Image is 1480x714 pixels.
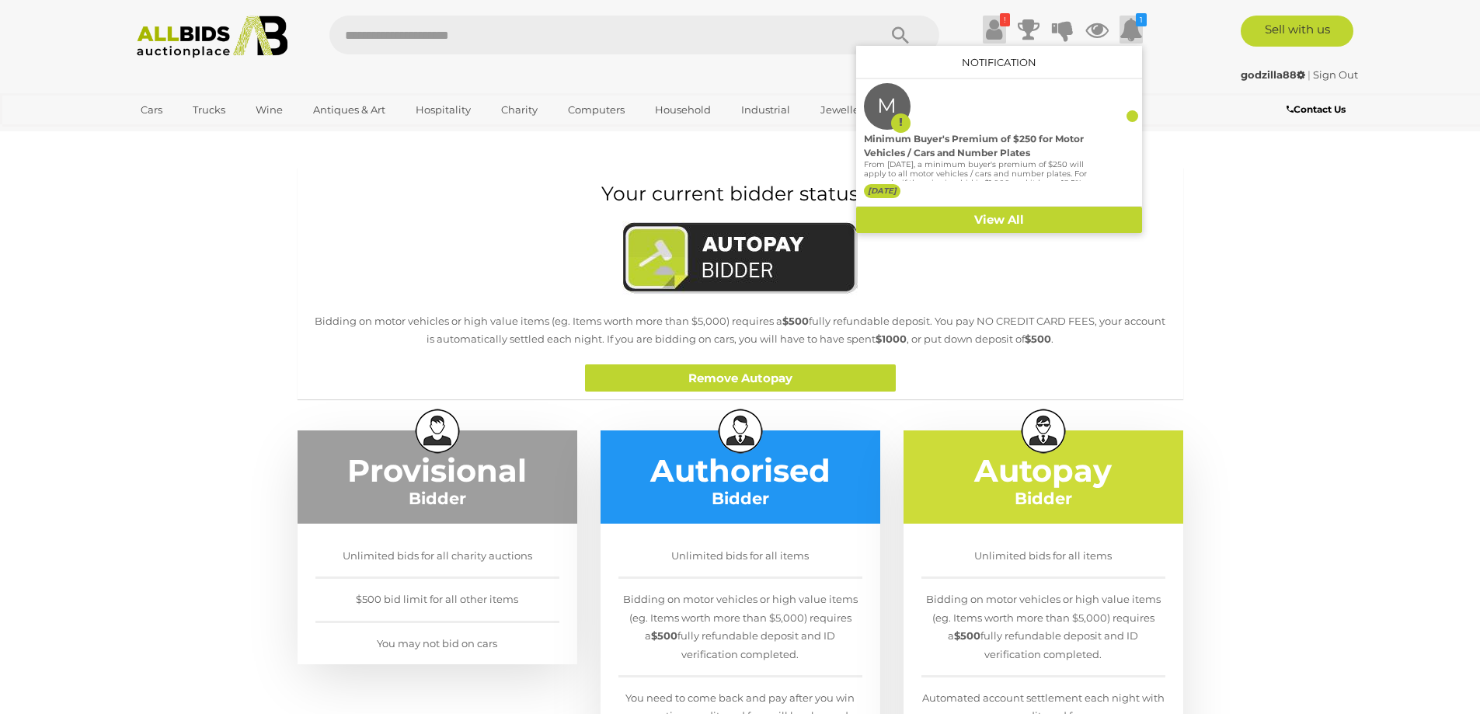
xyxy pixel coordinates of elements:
a: Notification [962,56,1036,68]
label: M [877,83,897,130]
strong: $500 [954,629,980,642]
i: ! [1000,13,1010,26]
a: Jewellery [810,97,879,123]
div: Bidding on motor vehicles or high value items (eg. Items worth more than $5,000) requires a fully... [921,579,1165,677]
a: Industrial [731,97,800,123]
b: Contact Us [1287,103,1346,115]
b: Autopay [974,451,1112,489]
button: Search [862,16,939,54]
span: Bidding on motor vehicles or high value items (eg. Items worth more than $5,000) requires a fully... [315,315,1165,345]
div: Unlimited bids for all items [921,535,1165,579]
b: Provisional [347,451,527,489]
a: Remove Autopay [585,364,896,392]
a: Antiques & Art [303,97,395,123]
strong: $1000 [876,333,907,345]
a: Charity [491,97,548,123]
img: Allbids.com.au [128,16,297,58]
a: View All [856,207,1142,234]
a: Computers [558,97,635,123]
div: Bidding on motor vehicles or high value items (eg. Items worth more than $5,000) requires a fully... [618,579,862,677]
a: godzilla88 [1241,68,1308,81]
p: From [DATE], a minimum buyer's premium of $250 will apply to all motor vehicles / cars and number... [864,160,1088,235]
strong: $500 [1025,333,1051,345]
img: PreferredBidder.png [622,221,858,297]
a: Trucks [183,97,235,123]
div: Minimum Buyer's Premium of $250 for Motor Vehicles / Cars and Number Plates [864,132,1088,160]
a: Hospitality [406,97,481,123]
i: 1 [1136,13,1147,26]
b: Bidder [409,489,466,508]
img: med-small.png [717,407,764,454]
div: $500 bid limit for all other items [315,579,559,622]
b: Bidder [712,489,769,508]
a: ! [983,16,1006,44]
a: Household [645,97,721,123]
div: You may not bid on cars [315,623,559,664]
b: Bidder [1015,489,1072,508]
img: top-small.png [1020,407,1067,454]
strong: $500 [782,315,809,327]
strong: godzilla88 [1241,68,1305,81]
strong: $500 [651,629,677,642]
a: Wine [246,97,293,123]
b: Authorised [650,451,831,489]
a: Sign Out [1313,68,1358,81]
a: 1 [1120,16,1143,44]
a: [GEOGRAPHIC_DATA] [131,123,261,148]
a: Sell with us [1241,16,1353,47]
img: low-small.png [414,407,461,454]
a: Contact Us [1287,101,1349,118]
h1: Your current bidder status is [313,183,1168,205]
label: [DATE] [864,184,900,198]
a: Cars [131,97,172,123]
span: | [1308,68,1311,81]
div: Unlimited bids for all items [618,535,862,579]
div: Unlimited bids for all charity auctions [315,535,559,579]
